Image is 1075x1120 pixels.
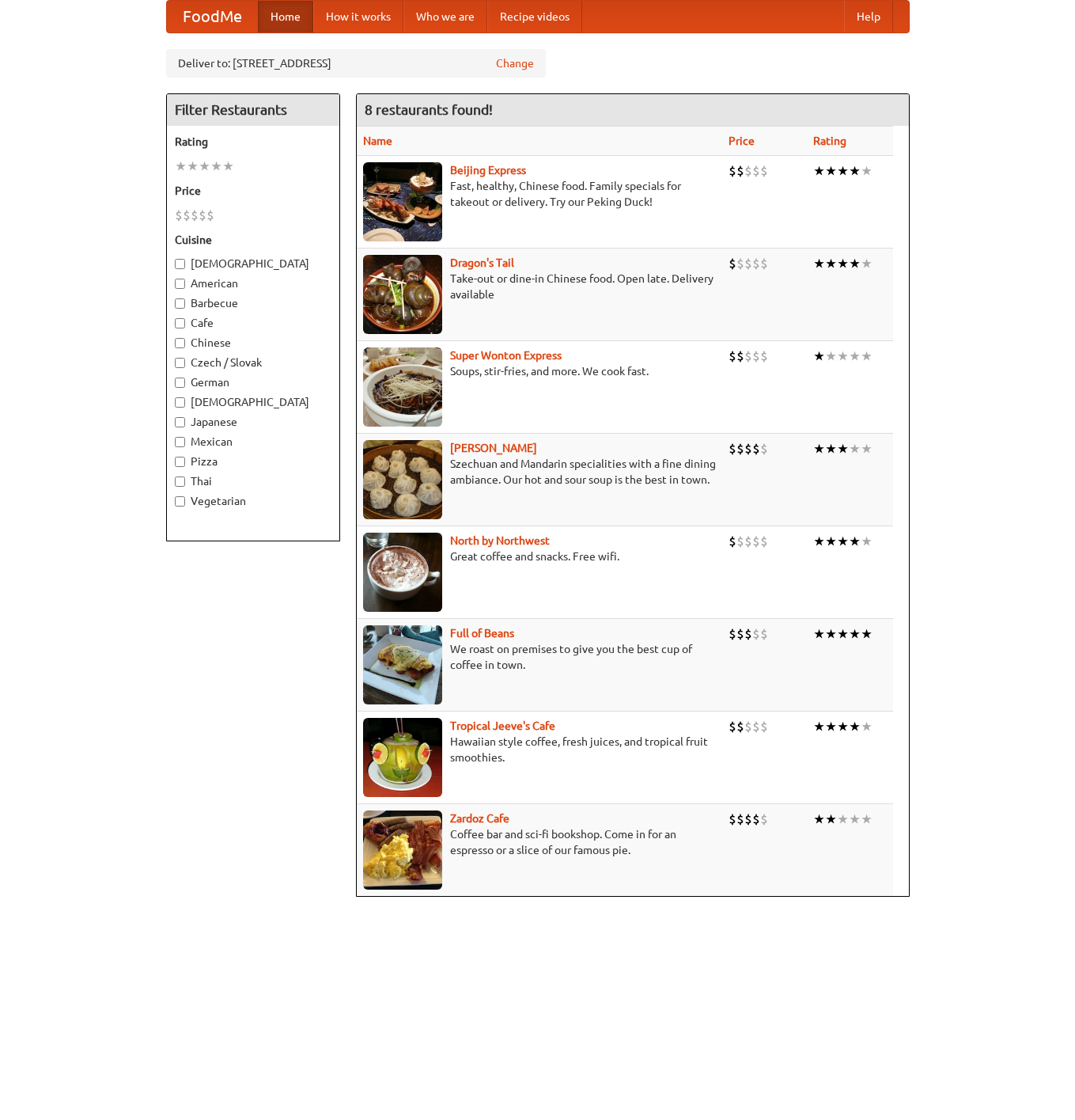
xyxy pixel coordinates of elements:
[744,811,752,828] li: $
[167,94,339,126] h4: Filter Restaurants
[175,355,331,370] label: Czech / Slovak
[363,363,717,379] p: Soups, stir-fries, and more. We cook fast.
[752,811,760,828] li: $
[175,496,185,507] input: Vegetarian
[363,456,717,488] p: Szechuan and Mandarin specialities with a fine dining ambiance. Our hot and sour soup is the best...
[363,625,442,704] img: beans.jpg
[363,734,717,765] p: Hawaiian style coffee, fresh juices, and tropical fruit smoothies.
[813,347,825,365] li: ★
[837,533,849,550] li: ★
[363,271,717,302] p: Take-out or dine-in Chinese food. Open late. Delivery available
[861,533,872,550] li: ★
[813,162,825,180] li: ★
[849,718,861,735] li: ★
[825,162,837,180] li: ★
[222,158,234,175] li: ★
[175,394,331,410] label: [DEMOGRAPHIC_DATA]
[363,178,717,210] p: Fast, healthy, Chinese food. Family specials for takeout or delivery. Try our Peking Duck!
[175,256,331,271] label: [DEMOGRAPHIC_DATA]
[175,417,185,427] input: Japanese
[175,158,187,175] li: ★
[363,135,392,147] a: Name
[450,442,537,454] a: [PERSON_NAME]
[849,440,861,457] li: ★
[175,338,185,348] input: Chinese
[849,162,861,180] li: ★
[175,414,331,430] label: Japanese
[861,255,872,272] li: ★
[175,454,331,469] label: Pizza
[363,718,442,797] img: jeeves.jpg
[450,349,562,362] a: Super Wonton Express
[729,440,736,457] li: $
[175,298,185,309] input: Barbecue
[175,207,183,224] li: $
[175,476,185,487] input: Thai
[175,473,331,489] label: Thai
[175,397,185,408] input: [DEMOGRAPHIC_DATA]
[175,295,331,311] label: Barbecue
[175,335,331,351] label: Chinese
[744,718,752,735] li: $
[849,533,861,550] li: ★
[752,625,760,643] li: $
[861,440,872,457] li: ★
[199,207,206,224] li: $
[450,256,514,269] a: Dragon's Tail
[496,55,534,71] a: Change
[175,493,331,509] label: Vegetarian
[175,183,331,199] h5: Price
[450,534,550,547] a: North by Northwest
[191,207,199,224] li: $
[825,440,837,457] li: ★
[175,259,185,269] input: [DEMOGRAPHIC_DATA]
[736,625,744,643] li: $
[729,255,736,272] li: $
[175,279,185,289] input: American
[849,255,861,272] li: ★
[760,718,768,735] li: $
[760,811,768,828] li: $
[752,162,760,180] li: $
[760,533,768,550] li: $
[744,255,752,272] li: $
[861,347,872,365] li: ★
[210,158,222,175] li: ★
[363,440,442,519] img: shandong.jpg
[363,533,442,612] img: north.jpg
[837,347,849,365] li: ★
[258,1,313,32] a: Home
[736,718,744,735] li: $
[729,135,755,147] a: Price
[736,811,744,828] li: $
[450,164,526,177] a: Beijing Express
[849,347,861,365] li: ★
[175,358,185,368] input: Czech / Slovak
[313,1,403,32] a: How it works
[363,826,717,858] p: Coffee bar and sci-fi bookshop. Come in for an espresso or a slice of our famous pie.
[825,811,837,828] li: ★
[849,811,861,828] li: ★
[837,811,849,828] li: ★
[752,533,760,550] li: $
[736,533,744,550] li: $
[175,378,185,388] input: German
[837,162,849,180] li: ★
[861,625,872,643] li: ★
[450,719,555,732] b: Tropical Jeeve's Cafe
[175,232,331,248] h5: Cuisine
[736,255,744,272] li: $
[861,718,872,735] li: ★
[363,347,442,427] img: superwonton.jpg
[837,625,849,643] li: ★
[729,811,736,828] li: $
[861,162,872,180] li: ★
[825,625,837,643] li: ★
[729,625,736,643] li: $
[175,457,185,467] input: Pizza
[167,1,258,32] a: FoodMe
